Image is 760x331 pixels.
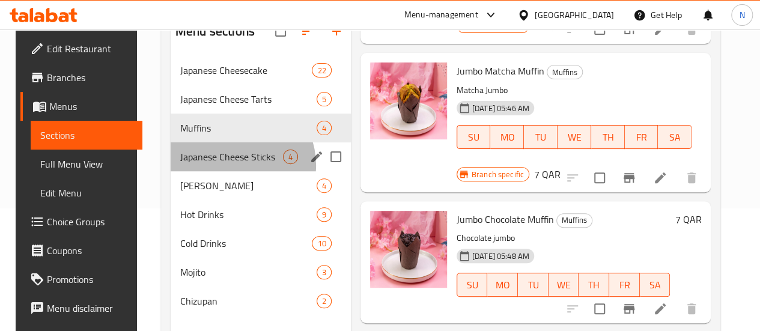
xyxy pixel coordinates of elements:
span: Select to update [587,296,612,321]
span: Edit Menu [40,186,133,200]
span: SU [462,129,486,146]
div: Muffins [547,65,583,79]
h6: 7 QAR [675,211,701,228]
span: [DATE] 05:46 AM [467,103,534,114]
span: FR [614,276,635,294]
h2: Menu sections [175,22,255,40]
span: 4 [284,151,297,163]
span: Muffins [180,121,317,135]
span: Promotions [47,272,133,287]
button: TH [591,125,625,149]
span: Jumbo Matcha Muffin [457,62,544,80]
a: Branches [20,63,142,92]
div: Mojito3 [171,258,351,287]
button: WE [549,273,579,297]
div: [GEOGRAPHIC_DATA] [535,8,614,22]
span: Select to update [587,165,612,190]
span: FR [630,129,654,146]
button: FR [609,273,640,297]
div: Cold Drinks10 [171,229,351,258]
div: [PERSON_NAME]4 [171,171,351,200]
a: Edit Restaurant [20,34,142,63]
div: Mojito [180,265,317,279]
a: Coupons [20,236,142,265]
div: Muffins4 [171,114,351,142]
div: items [312,63,331,77]
span: SA [663,129,687,146]
button: Branch-specific-item [615,163,643,192]
span: Chizupan [180,294,317,308]
button: SA [640,273,670,297]
div: Japanese Cheese Sticks4edit [171,142,351,171]
a: Menu disclaimer [20,294,142,323]
span: WE [562,129,586,146]
a: Menus [20,92,142,121]
div: Japanese Cheese Tarts [180,92,317,106]
button: MO [490,125,524,149]
span: Japanese Cheese Sticks [180,150,283,164]
div: Japanese Cheese Tarts5 [171,85,351,114]
div: Menu-management [404,8,478,22]
span: Cold Drinks [180,236,312,251]
span: Sort sections [293,17,322,46]
span: Sections [40,128,133,142]
a: Promotions [20,265,142,294]
span: SU [462,276,483,294]
span: 9 [317,209,331,220]
button: WE [558,125,591,149]
button: delete [677,294,706,323]
button: SU [457,125,491,149]
span: Hot Drinks [180,207,317,222]
span: Branch specific [467,169,529,180]
a: Full Menu View [31,150,142,178]
span: 2 [317,296,331,307]
button: delete [677,163,706,192]
span: 22 [312,65,330,76]
span: TH [583,276,604,294]
a: Edit menu item [653,302,667,316]
div: items [283,150,298,164]
span: 10 [312,238,330,249]
h6: 7 QAR [534,166,561,183]
span: Muffins [557,213,592,227]
p: Chocolate jumbo [457,231,670,246]
span: Jumbo Chocolate Muffin [457,210,554,228]
div: Hot Drinks9 [171,200,351,229]
p: Matcha Jumbo [457,83,692,98]
span: N [739,8,744,22]
a: Edit menu item [653,171,667,185]
div: items [312,236,331,251]
a: Edit Menu [31,178,142,207]
div: Madeleine [180,178,317,193]
a: Choice Groups [20,207,142,236]
span: TU [529,129,553,146]
button: TU [518,273,549,297]
span: MO [492,276,513,294]
button: Add section [322,17,351,46]
div: items [317,207,332,222]
button: Branch-specific-item [615,294,643,323]
button: TU [524,125,558,149]
span: SA [645,276,666,294]
img: Jumbo Matcha Muffin [370,62,447,139]
div: items [317,92,332,106]
span: Full Menu View [40,157,133,171]
span: Coupons [47,243,133,258]
span: WE [553,276,574,294]
div: Chizupan2 [171,287,351,315]
span: MO [495,129,519,146]
button: edit [308,148,326,166]
span: Choice Groups [47,214,133,229]
span: Japanese Cheesecake [180,63,312,77]
span: 4 [317,180,331,192]
span: Muffins [547,65,582,79]
button: MO [487,273,518,297]
span: Select all sections [268,19,293,44]
div: Japanese Cheesecake22 [171,56,351,85]
div: items [317,294,332,308]
button: FR [625,125,658,149]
